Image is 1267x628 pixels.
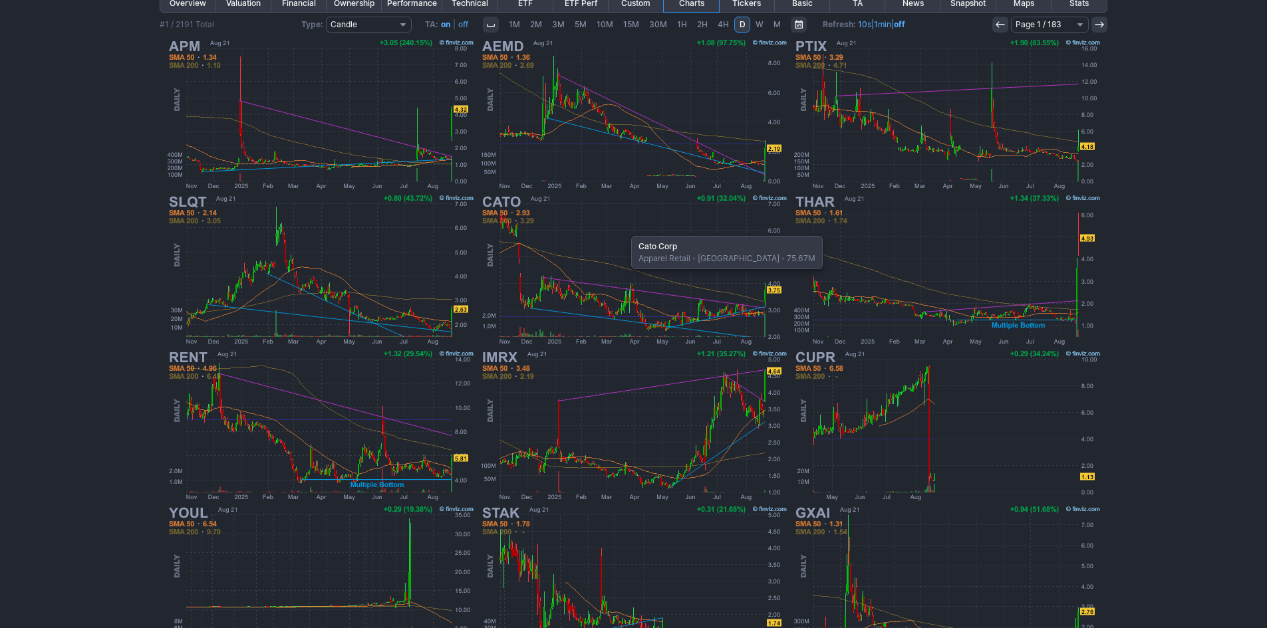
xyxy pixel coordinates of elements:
[301,19,323,29] b: Type:
[631,236,823,269] div: Apparel Retail [GEOGRAPHIC_DATA] 75.67M
[756,19,764,29] span: W
[575,19,587,29] span: 5M
[509,19,520,29] span: 1M
[478,192,789,348] img: CATO - Cato Corp - Stock Price Chart
[740,19,746,29] span: D
[638,241,677,251] b: Cato Corp
[644,17,672,33] a: 30M
[478,37,789,192] img: AEMD - Aethlon Medical Inc - Stock Price Chart
[165,37,476,192] img: APM - Aptorum Group Ltd - Stock Price Chart
[570,17,591,33] a: 5M
[690,253,698,263] span: •
[649,19,667,29] span: 30M
[692,17,712,33] a: 2H
[619,17,644,33] a: 15M
[458,19,468,29] a: off
[791,17,807,33] button: Range
[453,19,456,29] span: |
[165,192,476,348] img: SLQT - SelectQuote Inc - Stock Price Chart
[718,19,729,29] span: 4H
[791,37,1103,192] img: PTIX - Protagenic Therapeutics Inc - Stock Price Chart
[672,17,692,33] a: 1H
[774,19,781,29] span: M
[525,17,547,33] a: 2M
[734,17,750,33] a: D
[823,19,856,29] b: Refresh:
[697,19,708,29] span: 2H
[441,19,450,29] a: on
[478,348,789,503] img: IMRX - Immuneering Corp - Stock Price Chart
[504,17,525,33] a: 1M
[713,17,734,33] a: 4H
[779,253,787,263] span: •
[530,19,542,29] span: 2M
[425,19,438,29] b: TA:
[874,19,891,29] a: 1min
[823,18,905,31] span: | |
[858,19,871,29] a: 10s
[894,19,905,29] a: off
[751,17,768,33] a: W
[483,17,499,33] button: Interval
[791,192,1103,348] img: THAR - Tharimmune Inc - Stock Price Chart
[592,17,618,33] a: 10M
[552,19,565,29] span: 3M
[769,17,785,33] a: M
[160,18,214,31] div: #1 / 2191 Total
[547,17,569,33] a: 3M
[597,19,613,29] span: 10M
[623,19,639,29] span: 15M
[677,19,687,29] span: 1H
[165,348,476,503] img: RENT - Rent the Runway Inc - Stock Price Chart
[791,348,1103,503] img: CUPR - Cuprina Holdings (Cayman) Ltd - Stock Price Chart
